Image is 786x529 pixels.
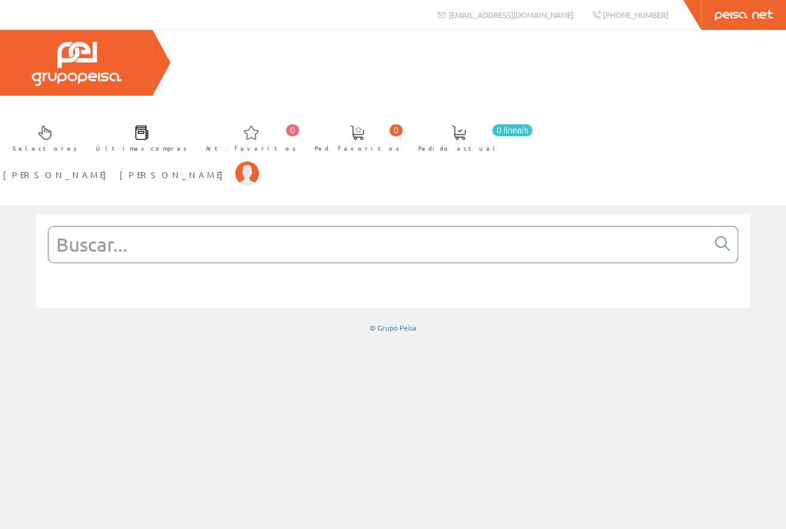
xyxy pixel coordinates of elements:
span: Art. favoritos [206,142,296,154]
a: Últimas compras [84,115,193,159]
span: [PERSON_NAME] [PERSON_NAME] [3,169,229,181]
input: Buscar... [48,227,708,262]
span: Ped. favoritos [315,142,400,154]
span: 0 línea/s [492,124,532,136]
a: [PERSON_NAME] [PERSON_NAME] [3,159,259,170]
span: 0 [286,124,299,136]
a: Selectores [1,115,83,159]
a: 0 línea/s Pedido actual [406,115,535,159]
span: Selectores [13,142,77,154]
span: Últimas compras [96,142,187,154]
div: © Grupo Peisa [36,323,750,333]
span: Pedido actual [418,142,499,154]
span: [PHONE_NUMBER] [603,10,668,20]
img: Grupo Peisa [32,42,121,86]
span: [EMAIL_ADDRESS][DOMAIN_NAME] [449,10,574,20]
span: 0 [389,124,403,136]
